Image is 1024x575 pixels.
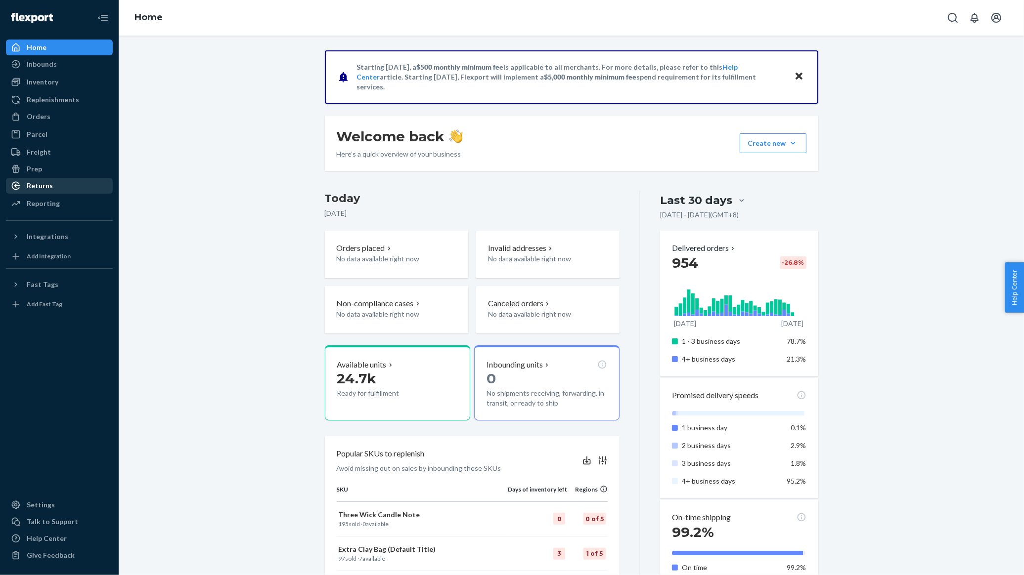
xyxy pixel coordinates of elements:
[740,133,806,153] button: Create new
[337,388,429,398] p: Ready for fulfillment
[325,208,620,218] p: [DATE]
[417,63,504,71] span: $500 monthly minimum fee
[672,243,737,254] button: Delivered orders
[6,196,113,211] a: Reporting
[339,555,346,562] span: 97
[487,388,607,408] p: No shipments receiving, forwarding, in transit, or ready to ship
[682,354,779,364] p: 4+ business days
[325,345,470,420] button: Available units24.7kReady for fulfillment
[27,59,57,69] div: Inbounds
[553,548,565,560] div: 3
[6,514,113,530] button: Talk to Support
[6,161,113,177] a: Prep
[672,524,714,540] span: 99.2%
[6,178,113,194] a: Returns
[793,70,805,84] button: Close
[11,13,53,23] img: Flexport logo
[357,62,785,92] p: Starting [DATE], a is applicable to all merchants. For more details, please refer to this article...
[27,42,46,52] div: Home
[27,95,79,105] div: Replenishments
[6,126,113,142] a: Parcel
[544,73,637,81] span: $5,000 monthly minimum fee
[337,463,501,473] p: Avoid missing out on sales by inbounding these SKUs
[325,191,620,206] h3: Today
[487,359,543,370] p: Inbounding units
[27,164,42,174] div: Prep
[6,547,113,563] button: Give Feedback
[488,254,580,264] p: No data available right now
[6,40,113,55] a: Home
[488,243,546,254] p: Invalid addresses
[27,534,67,543] div: Help Center
[476,231,620,278] button: Invalid addresses No data available right now
[27,517,78,527] div: Talk to Support
[27,129,47,139] div: Parcel
[682,476,779,486] p: 4+ business days
[791,441,806,450] span: 2.9%
[791,459,806,467] span: 1.8%
[337,485,508,502] th: SKU
[27,500,55,510] div: Settings
[682,458,779,468] p: 3 business days
[488,309,580,319] p: No data available right now
[337,254,429,264] p: No data available right now
[6,56,113,72] a: Inbounds
[682,563,779,573] p: On time
[674,319,696,329] p: [DATE]
[339,520,506,528] p: sold · available
[339,554,506,563] p: sold · available
[93,8,113,28] button: Close Navigation
[682,441,779,451] p: 2 business days
[780,256,806,269] div: -26.8 %
[474,345,620,420] button: Inbounding units0No shipments receiving, forwarding, in transit, or ready to ship
[682,336,779,346] p: 1 - 3 business days
[27,280,58,289] div: Fast Tags
[337,359,387,370] p: Available units
[583,513,606,525] div: 0 of 5
[508,485,567,502] th: Days of inventory left
[6,277,113,292] button: Fast Tags
[943,8,963,28] button: Open Search Box
[672,512,731,523] p: On-time shipping
[787,477,806,485] span: 95.2%
[127,3,171,32] ol: breadcrumbs
[27,181,53,191] div: Returns
[325,231,468,278] button: Orders placed No data available right now
[6,296,113,312] a: Add Fast Tag
[787,563,806,572] span: 99.2%
[476,286,620,333] button: Canceled orders No data available right now
[359,555,363,562] span: 7
[27,77,58,87] div: Inventory
[449,129,463,143] img: hand-wave emoji
[6,92,113,108] a: Replenishments
[487,370,496,387] span: 0
[337,309,429,319] p: No data available right now
[339,520,349,528] span: 195
[339,544,506,554] p: Extra Clay Bag (Default Title)
[27,112,50,122] div: Orders
[27,550,75,560] div: Give Feedback
[672,390,758,401] p: Promised delivery speeds
[6,531,113,546] a: Help Center
[6,229,113,245] button: Integrations
[553,513,565,525] div: 0
[27,199,60,208] div: Reporting
[325,286,468,333] button: Non-compliance cases No data available right now
[986,8,1006,28] button: Open account menu
[339,510,506,520] p: Three Wick Candle Note
[682,423,779,433] p: 1 business day
[337,448,425,459] p: Popular SKUs to replenish
[1005,262,1024,313] button: Help Center
[6,144,113,160] a: Freight
[363,520,366,528] span: 0
[337,298,414,309] p: Non-compliance cases
[660,210,739,220] p: [DATE] - [DATE] ( GMT+8 )
[672,254,698,271] span: 954
[134,12,163,23] a: Home
[27,300,62,308] div: Add Fast Tag
[583,548,606,560] div: 1 of 5
[27,252,71,260] div: Add Integration
[337,127,463,145] h1: Welcome back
